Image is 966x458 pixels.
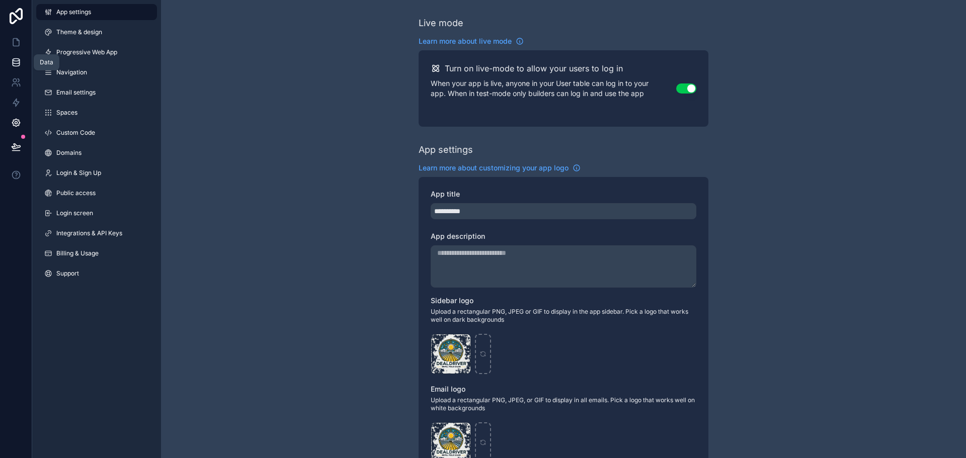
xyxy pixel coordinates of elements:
[56,68,87,76] span: Navigation
[431,385,465,393] span: Email logo
[56,8,91,16] span: App settings
[431,308,696,324] span: Upload a rectangular PNG, JPEG or GIF to display in the app sidebar. Pick a logo that works well ...
[56,28,102,36] span: Theme & design
[56,48,117,56] span: Progressive Web App
[56,189,96,197] span: Public access
[419,143,473,157] div: App settings
[56,88,96,97] span: Email settings
[419,16,463,30] div: Live mode
[445,62,623,74] h2: Turn on live-mode to allow your users to log in
[36,125,157,141] a: Custom Code
[431,396,696,412] span: Upload a rectangular PNG, JPEG, or GIF to display in all emails. Pick a logo that works well on w...
[36,84,157,101] a: Email settings
[36,4,157,20] a: App settings
[36,44,157,60] a: Progressive Web App
[56,269,79,278] span: Support
[419,36,512,46] span: Learn more about live mode
[40,58,53,66] div: Data
[36,64,157,80] a: Navigation
[431,190,460,198] span: App title
[36,24,157,40] a: Theme & design
[431,296,473,305] span: Sidebar logo
[36,145,157,161] a: Domains
[419,36,524,46] a: Learn more about live mode
[431,78,676,99] p: When your app is live, anyone in your User table can log in to your app. When in test-mode only b...
[36,245,157,261] a: Billing & Usage
[56,129,95,137] span: Custom Code
[419,163,569,173] span: Learn more about customizing your app logo
[36,225,157,241] a: Integrations & API Keys
[36,105,157,121] a: Spaces
[36,165,157,181] a: Login & Sign Up
[56,109,77,117] span: Spaces
[56,229,122,237] span: Integrations & API Keys
[56,169,101,177] span: Login & Sign Up
[36,205,157,221] a: Login screen
[36,265,157,282] a: Support
[419,163,581,173] a: Learn more about customizing your app logo
[56,249,99,257] span: Billing & Usage
[56,149,82,157] span: Domains
[36,185,157,201] a: Public access
[431,232,485,240] span: App description
[56,209,93,217] span: Login screen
